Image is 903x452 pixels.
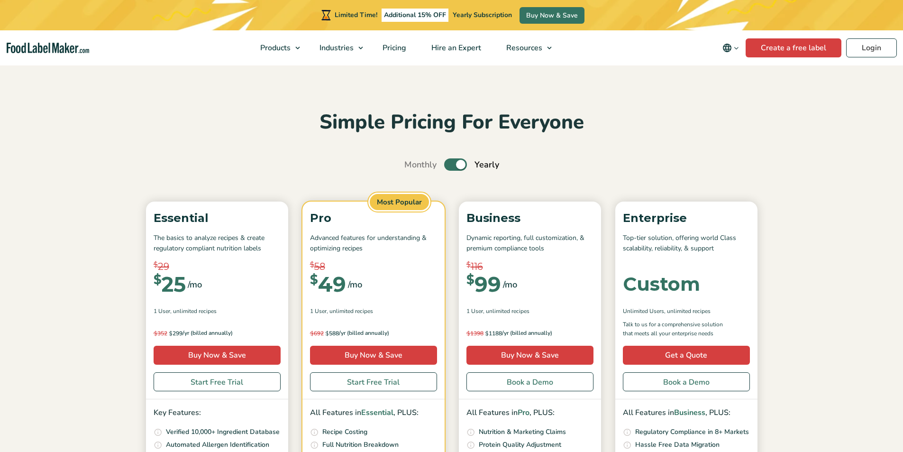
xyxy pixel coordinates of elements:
span: 1188 [466,329,502,338]
span: Products [257,43,292,53]
span: 29 [158,259,169,274]
a: Hire an Expert [419,30,492,65]
span: /mo [348,278,362,291]
span: $ [154,330,157,337]
p: Talk to us for a comprehensive solution that meets all your enterprise needs [623,320,732,338]
a: Book a Demo [466,372,593,391]
span: $ [466,330,470,337]
a: Buy Now & Save [466,346,593,365]
span: 1 User [310,307,327,315]
p: Verified 10,000+ Ingredient Database [166,427,280,437]
p: Full Nutrition Breakdown [322,440,399,450]
p: All Features in , PLUS: [466,407,593,419]
div: Custom [623,275,700,294]
span: Limited Time! [335,10,377,19]
p: Pro [310,209,437,227]
span: $ [169,330,173,337]
button: Change language [716,38,746,57]
span: $ [485,330,489,337]
span: , Unlimited Recipes [664,307,711,315]
span: $ [466,259,471,270]
span: $ [466,274,474,286]
span: , Unlimited Recipes [170,307,217,315]
a: Pricing [370,30,417,65]
span: 588 [310,329,339,338]
p: The basics to analyze recipes & create regulatory compliant nutrition labels [154,233,281,254]
span: 116 [471,259,483,274]
span: /yr (billed annually) [502,329,552,338]
span: $ [154,274,162,286]
span: $ [325,330,329,337]
span: Monthly [404,158,437,171]
span: Unlimited Users [623,307,664,315]
p: Key Features: [154,407,281,419]
span: 58 [314,259,325,274]
p: All Features in , PLUS: [310,407,437,419]
a: Buy Now & Save [310,346,437,365]
p: Dynamic reporting, full customization, & premium compliance tools [466,233,593,254]
p: Hassle Free Data Migration [635,440,720,450]
p: Protein Quality Adjustment [479,440,561,450]
span: /mo [503,278,517,291]
label: Toggle [444,158,467,171]
p: Business [466,209,593,227]
span: 1 User [154,307,170,315]
h2: Simple Pricing For Everyone [141,110,762,136]
span: /mo [188,278,202,291]
span: Yearly [474,158,499,171]
span: Resources [503,43,543,53]
a: Buy Now & Save [154,346,281,365]
span: Pro [518,407,529,418]
a: Resources [494,30,556,65]
span: Essential [361,407,393,418]
a: Food Label Maker homepage [7,43,89,54]
a: Login [846,38,897,57]
p: Enterprise [623,209,750,227]
del: 1398 [466,330,483,337]
p: Regulatory Compliance in 8+ Markets [635,427,749,437]
span: , Unlimited Recipes [327,307,373,315]
a: Buy Now & Save [520,7,584,24]
div: 99 [466,274,501,295]
p: Essential [154,209,281,227]
span: /yr (billed annually) [339,329,389,338]
p: Advanced features for understanding & optimizing recipes [310,233,437,254]
span: Industries [317,43,355,53]
p: Top-tier solution, offering world Class scalability, reliability, & support [623,233,750,254]
span: $ [310,330,314,337]
p: Automated Allergen Identification [166,440,269,450]
del: 352 [154,330,167,337]
p: Recipe Costing [322,427,367,437]
a: Book a Demo [623,372,750,391]
span: Hire an Expert [429,43,482,53]
p: All Features in , PLUS: [623,407,750,419]
span: Pricing [380,43,407,53]
span: 299 [154,329,182,338]
span: /yr (billed annually) [182,329,233,338]
div: 49 [310,274,346,295]
span: , Unlimited Recipes [483,307,529,315]
p: Nutrition & Marketing Claims [479,427,566,437]
div: 25 [154,274,186,295]
span: Most Popular [368,193,430,212]
a: Start Free Trial [154,372,281,391]
del: 692 [310,330,324,337]
span: $ [310,259,314,270]
a: Start Free Trial [310,372,437,391]
span: $ [154,259,158,270]
span: $ [310,274,318,286]
span: Yearly Subscription [453,10,512,19]
a: Get a Quote [623,346,750,365]
a: Industries [307,30,368,65]
span: 1 User [466,307,483,315]
a: Products [248,30,305,65]
span: Business [674,407,705,418]
span: Additional 15% OFF [382,9,448,22]
a: Create a free label [746,38,841,57]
